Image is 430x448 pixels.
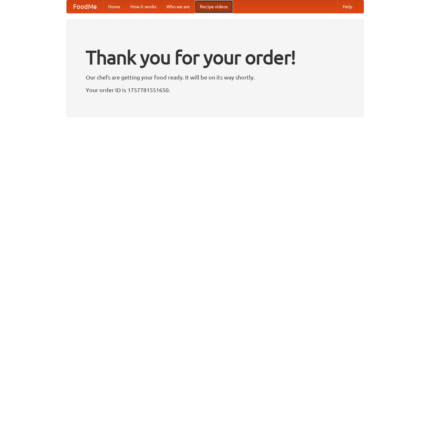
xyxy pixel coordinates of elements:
[338,0,357,13] a: Help
[86,42,345,73] h1: Thank you for your order!
[195,0,233,13] a: Recipe videos
[86,85,345,95] p: Your order ID is 1757781551650.
[67,0,103,13] a: FoodMe
[103,0,125,13] a: Home
[161,0,195,13] a: Who we are
[86,73,345,82] p: Our chefs are getting your food ready. It will be on its way shortly.
[125,0,161,13] a: How it works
